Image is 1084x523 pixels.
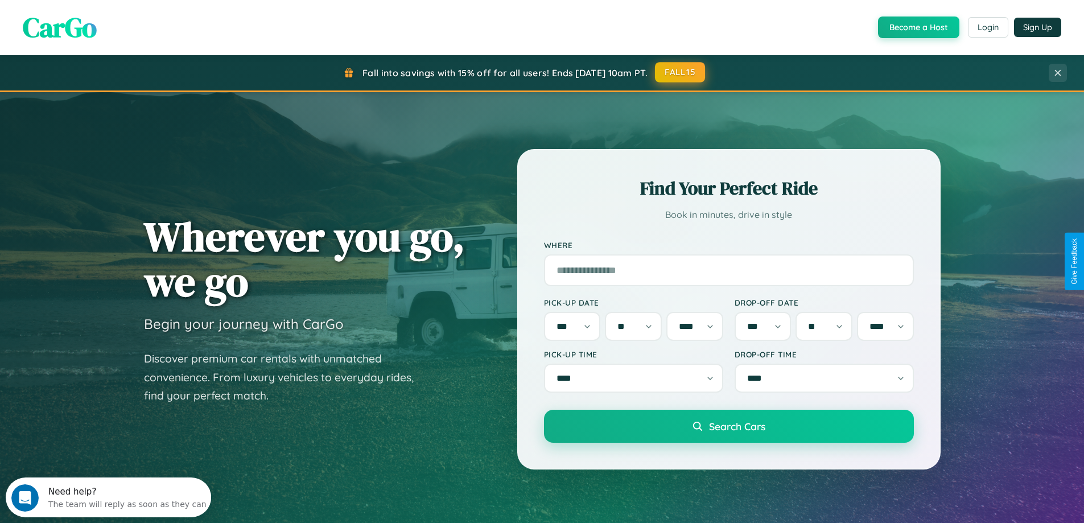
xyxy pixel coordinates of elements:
[23,9,97,46] span: CarGo
[544,349,723,359] label: Pick-up Time
[144,214,465,304] h1: Wherever you go, we go
[544,176,914,201] h2: Find Your Perfect Ride
[735,349,914,359] label: Drop-off Time
[544,410,914,443] button: Search Cars
[11,484,39,512] iframe: Intercom live chat
[5,5,212,36] div: Open Intercom Messenger
[878,17,959,38] button: Become a Host
[735,298,914,307] label: Drop-off Date
[968,17,1008,38] button: Login
[43,19,201,31] div: The team will reply as soon as they can
[362,67,648,79] span: Fall into savings with 15% off for all users! Ends [DATE] 10am PT.
[544,298,723,307] label: Pick-up Date
[144,349,428,405] p: Discover premium car rentals with unmatched convenience. From luxury vehicles to everyday rides, ...
[544,207,914,223] p: Book in minutes, drive in style
[43,10,201,19] div: Need help?
[144,315,344,332] h3: Begin your journey with CarGo
[6,477,211,517] iframe: Intercom live chat discovery launcher
[709,420,765,433] span: Search Cars
[1070,238,1078,285] div: Give Feedback
[655,62,705,83] button: FALL15
[1014,18,1061,37] button: Sign Up
[544,240,914,250] label: Where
